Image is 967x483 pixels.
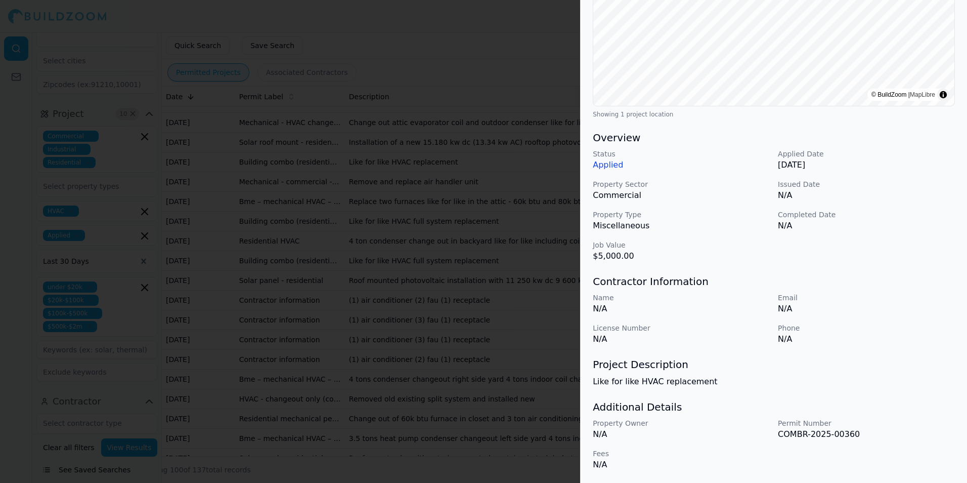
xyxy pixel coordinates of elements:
[778,210,955,220] p: Completed Date
[593,110,955,118] div: Showing 1 project location
[593,449,770,459] p: Fees
[593,293,770,303] p: Name
[593,220,770,232] p: Miscellaneous
[778,189,955,202] p: N/A
[778,323,955,333] p: Phone
[593,459,770,471] p: N/A
[778,220,955,232] p: N/A
[778,159,955,171] p: [DATE]
[593,159,770,171] p: Applied
[593,131,955,145] h3: Overview
[778,428,955,440] p: COMBR-2025-00360
[593,323,770,333] p: License Number
[593,189,770,202] p: Commercial
[910,91,935,98] a: MapLibre
[778,333,955,345] p: N/A
[871,90,935,100] div: © BuildZoom |
[593,400,955,414] h3: Additional Details
[593,333,770,345] p: N/A
[593,250,770,262] p: $5,000.00
[593,179,770,189] p: Property Sector
[593,149,770,159] p: Status
[937,89,949,101] summary: Toggle attribution
[593,357,955,372] h3: Project Description
[593,428,770,440] p: N/A
[593,240,770,250] p: Job Value
[778,149,955,159] p: Applied Date
[778,418,955,428] p: Permit Number
[593,210,770,220] p: Property Type
[593,418,770,428] p: Property Owner
[778,179,955,189] p: Issued Date
[593,376,955,388] p: Like for like HVAC replacement
[778,293,955,303] p: Email
[778,303,955,315] p: N/A
[593,303,770,315] p: N/A
[593,274,955,289] h3: Contractor Information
